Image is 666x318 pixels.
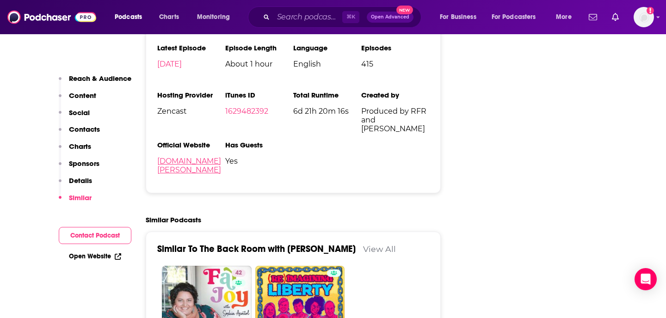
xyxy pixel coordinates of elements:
[157,157,221,174] a: [DOMAIN_NAME][PERSON_NAME]
[159,11,179,24] span: Charts
[608,9,623,25] a: Show notifications dropdown
[634,7,654,27] span: Logged in as cjwarnke
[257,6,430,28] div: Search podcasts, credits, & more...
[153,10,185,24] a: Charts
[492,11,536,24] span: For Podcasters
[59,125,100,142] button: Contacts
[273,10,342,24] input: Search podcasts, credits, & more...
[225,107,268,116] a: 1629482392
[146,215,201,224] h2: Similar Podcasts
[293,43,361,52] h3: Language
[69,142,91,151] p: Charts
[225,157,293,165] span: Yes
[197,11,230,24] span: Monitoring
[108,10,154,24] button: open menu
[59,193,92,210] button: Similar
[59,159,99,176] button: Sponsors
[69,252,121,260] a: Open Website
[69,193,92,202] p: Similar
[225,43,293,52] h3: Episode Length
[157,60,182,68] a: [DATE]
[635,268,657,290] div: Open Intercom Messenger
[235,269,242,278] span: 42
[157,91,225,99] h3: Hosting Provider
[363,244,396,254] a: View All
[7,8,96,26] img: Podchaser - Follow, Share and Rate Podcasts
[361,60,429,68] span: 415
[293,107,361,116] span: 6d 21h 20m 16s
[293,60,361,68] span: English
[342,11,359,23] span: ⌘ K
[367,12,413,23] button: Open AdvancedNew
[556,11,572,24] span: More
[59,74,131,91] button: Reach & Audience
[232,269,246,277] a: 42
[59,142,91,159] button: Charts
[225,60,293,68] span: About 1 hour
[440,11,476,24] span: For Business
[69,108,90,117] p: Social
[69,91,96,100] p: Content
[225,91,293,99] h3: iTunes ID
[59,108,90,125] button: Social
[69,74,131,83] p: Reach & Audience
[157,107,225,116] span: Zencast
[585,9,601,25] a: Show notifications dropdown
[396,6,413,14] span: New
[157,243,356,255] a: Similar To The Back Room with [PERSON_NAME]
[371,15,409,19] span: Open Advanced
[191,10,242,24] button: open menu
[59,91,96,108] button: Content
[69,176,92,185] p: Details
[433,10,488,24] button: open menu
[157,141,225,149] h3: Official Website
[293,91,361,99] h3: Total Runtime
[549,10,583,24] button: open menu
[647,7,654,14] svg: Add a profile image
[69,159,99,168] p: Sponsors
[115,11,142,24] span: Podcasts
[361,107,429,133] span: Produced by RFR and [PERSON_NAME]
[361,43,429,52] h3: Episodes
[361,91,429,99] h3: Created by
[59,176,92,193] button: Details
[157,43,225,52] h3: Latest Episode
[69,125,100,134] p: Contacts
[634,7,654,27] button: Show profile menu
[225,141,293,149] h3: Has Guests
[634,7,654,27] img: User Profile
[486,10,549,24] button: open menu
[59,227,131,244] button: Contact Podcast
